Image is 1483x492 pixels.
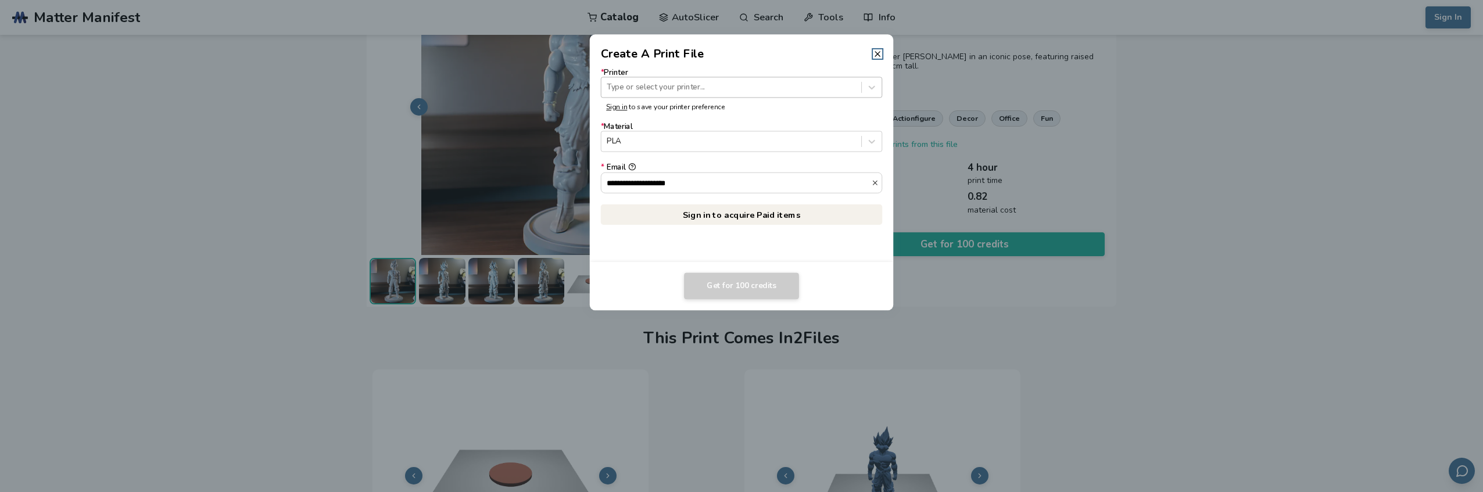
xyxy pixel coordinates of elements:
input: *MaterialPLA [607,137,609,146]
button: Get for 100 credits [684,272,799,299]
input: *Email [601,173,872,192]
button: *Email [871,179,882,186]
div: Email [601,163,883,172]
input: *PrinterType or select your printer... [607,83,609,92]
h2: Create A Print File [601,45,704,62]
button: *Email [628,163,636,171]
label: Printer [601,68,883,98]
a: Sign in to acquire Paid items [601,204,883,225]
label: Material [601,123,883,152]
p: to save your printer preference [606,103,877,112]
a: Sign in [606,102,627,112]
